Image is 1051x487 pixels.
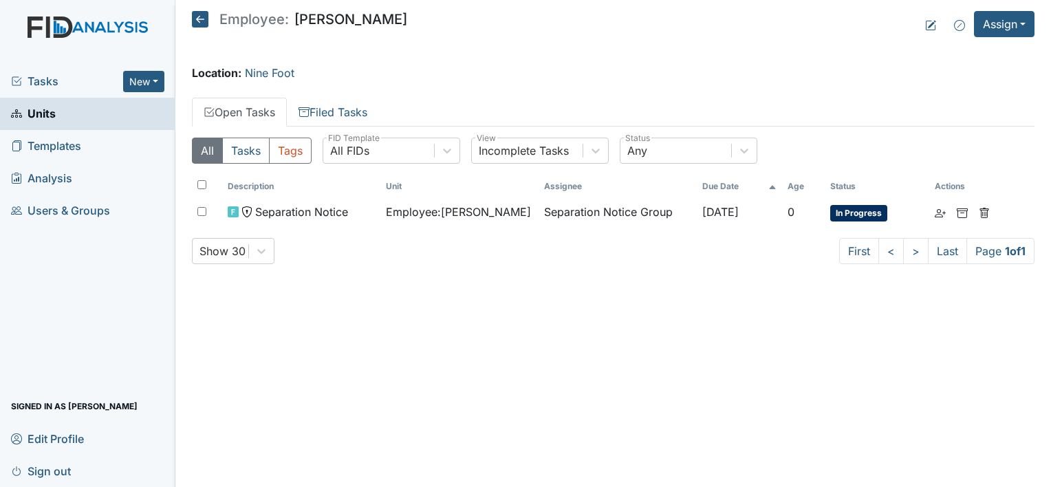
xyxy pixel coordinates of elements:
a: Nine Foot [245,66,294,80]
button: Assign [974,11,1034,37]
button: All [192,138,223,164]
th: Toggle SortBy [380,175,539,198]
a: Filed Tasks [287,98,379,127]
span: Analysis [11,168,72,189]
span: Templates [11,136,81,157]
div: Type filter [192,138,312,164]
th: Assignee [539,175,697,198]
input: Toggle All Rows Selected [197,180,206,189]
span: Signed in as [PERSON_NAME] [11,396,138,417]
span: Separation Notice [255,204,348,220]
div: Incomplete Tasks [479,142,569,159]
td: Separation Notice Group [539,198,697,227]
th: Toggle SortBy [782,175,824,198]
th: Toggle SortBy [697,175,782,198]
span: Employee : [PERSON_NAME] [386,204,531,220]
a: Open Tasks [192,98,287,127]
span: Sign out [11,460,71,481]
div: Open Tasks [192,138,1034,264]
a: Delete [979,204,990,220]
button: Tags [269,138,312,164]
span: In Progress [830,205,887,221]
a: < [878,238,904,264]
span: Page [966,238,1034,264]
a: > [903,238,929,264]
span: 0 [788,205,794,219]
a: Archive [957,204,968,220]
a: Tasks [11,73,123,89]
span: Units [11,103,56,125]
nav: task-pagination [839,238,1034,264]
div: Show 30 [199,243,246,259]
span: Edit Profile [11,428,84,449]
a: Last [928,238,967,264]
span: [DATE] [702,205,739,219]
h5: [PERSON_NAME] [192,11,407,28]
span: Users & Groups [11,200,110,221]
strong: Location: [192,66,241,80]
div: All FIDs [330,142,369,159]
th: Actions [929,175,998,198]
div: Any [627,142,647,159]
button: New [123,71,164,92]
strong: 1 of 1 [1005,244,1026,258]
button: Tasks [222,138,270,164]
th: Toggle SortBy [222,175,380,198]
a: First [839,238,879,264]
th: Toggle SortBy [825,175,929,198]
span: Employee: [219,12,289,26]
